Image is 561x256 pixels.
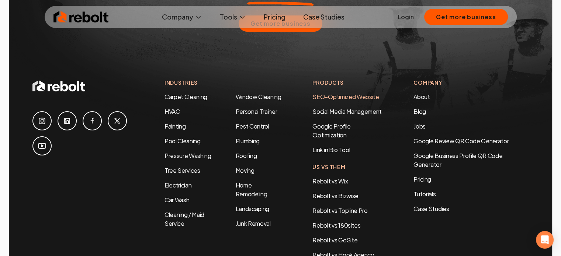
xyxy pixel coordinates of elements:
a: Link in Bio Tool [312,146,350,154]
h4: Industries [165,79,283,87]
a: Login [398,13,414,21]
a: Blog [413,108,426,115]
a: Social Media Management [312,108,382,115]
a: Rebolt vs Bizwise [312,192,359,200]
h4: Us Vs Them [312,163,384,171]
a: SEO-Optimized Website [312,93,379,101]
a: Pricing [413,175,529,184]
button: Tools [214,10,252,24]
a: Pressure Washing [165,152,211,159]
a: Moving [235,166,254,174]
a: Google Profile Optimization [312,122,351,139]
img: website_grey.svg [12,19,18,25]
img: tab_keywords_by_traffic_grey.svg [75,43,80,49]
a: Rebolt vs Wix [312,177,348,185]
a: Carpet Cleaning [165,93,207,101]
a: Google Review QR Code Generator [413,137,509,145]
a: Rebolt vs GoSite [312,236,357,244]
a: HVAC [165,108,180,115]
a: Rebolt vs 180sites [312,221,360,229]
a: Pool Cleaning [165,137,201,145]
a: Landscaping [235,205,269,213]
a: Painting [165,122,186,130]
a: Cleaning / Maid Service [165,211,204,227]
a: Window Cleaning [235,93,281,101]
a: Personal Trainer [235,108,277,115]
a: Home Remodeling [235,181,267,198]
a: Pricing [258,10,291,24]
div: Keywords by Traffic [83,43,122,48]
a: Tutorials [413,190,529,199]
img: tab_domain_overview_orange.svg [21,43,27,49]
a: Case Studies [297,10,350,24]
a: Electrician [165,181,191,189]
a: Case Studies [413,204,529,213]
div: v 4.0.25 [21,12,36,18]
a: Pest Control [235,122,269,130]
div: Open Intercom Messenger [536,231,554,249]
a: Junk Removal [235,220,270,227]
h4: Company [413,79,529,87]
a: Car Wash [165,196,189,204]
a: Rebolt vs Topline Pro [312,207,367,214]
h4: Products [312,79,384,87]
img: Rebolt Logo [53,10,109,24]
a: Roofing [235,152,257,159]
button: Company [156,10,208,24]
a: Jobs [413,122,426,130]
a: Google Business Profile QR Code Generator [413,152,502,168]
a: About [413,93,430,101]
button: Get more business [424,9,508,25]
div: Domain: [DOMAIN_NAME] [19,19,81,25]
a: Tree Services [165,166,200,174]
a: Plumbing [235,137,259,145]
img: logo_orange.svg [12,12,18,18]
div: Domain Overview [30,43,66,48]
